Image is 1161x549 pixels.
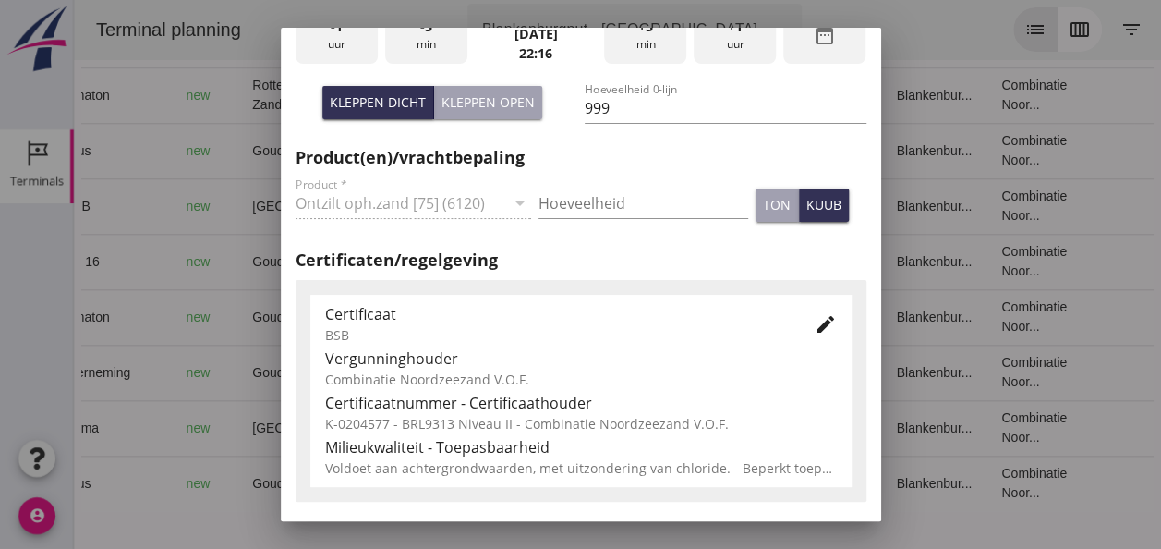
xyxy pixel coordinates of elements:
[178,308,333,327] div: Gouda
[585,93,866,123] input: Hoeveelheid 0-lijn
[320,421,333,434] i: directions_boat
[807,400,913,456] td: Blankenbur...
[178,252,333,272] div: Gouda
[913,289,1027,345] td: Combinatie Noor...
[574,289,668,345] td: Ontzilt oph.zan...
[385,6,467,64] div: min
[807,345,913,400] td: Blankenbur...
[913,178,1027,234] td: Combinatie Noor...
[320,89,333,102] i: directions_boat
[913,123,1027,178] td: Combinatie Noor...
[381,456,483,511] td: 999
[98,178,164,234] td: new
[381,234,483,289] td: 1298
[913,456,1027,511] td: Combinatie Noor...
[296,248,866,273] h2: Certificaten/regelgeving
[325,392,837,414] div: Certificaatnummer - Certificaathouder
[425,368,440,379] small: m3
[325,436,837,458] div: Milieukwaliteit - Toepasbaarheid
[325,458,837,478] div: Voldoet aan achtergrondwaarden, met uitzondering van chloride. - Beperkt toepasbaar tot zoute/bra...
[574,178,668,234] td: Filling sand
[668,234,808,289] td: 18
[320,200,333,213] i: directions_boat
[381,178,483,234] td: 541
[178,141,333,161] div: Gouda
[807,289,913,345] td: Blankenbur...
[763,195,791,214] div: ton
[325,325,785,345] div: BSB
[330,92,426,112] div: Kleppen dicht
[224,255,237,268] i: directions_boat
[799,189,849,222] button: kuub
[574,234,668,289] td: Ontzilt oph.zan...
[381,67,483,123] td: 994
[913,234,1027,289] td: Combinatie Noor...
[417,91,432,102] small: m3
[574,456,668,511] td: Ontzilt oph.zan...
[178,363,333,383] div: Gouda
[224,144,237,157] i: directions_boat
[224,366,237,379] i: directions_boat
[1046,18,1069,41] i: filter_list
[668,345,808,400] td: 18
[668,400,808,456] td: 18
[807,234,913,289] td: Blankenbur...
[668,123,808,178] td: 18
[695,18,717,41] i: arrow_drop_down
[98,123,164,178] td: new
[417,423,432,434] small: m3
[807,178,913,234] td: Blankenbur...
[296,6,378,64] div: uur
[322,86,434,119] button: Kleppen dicht
[668,67,808,123] td: 18
[425,257,440,268] small: m3
[807,123,913,178] td: Blankenbur...
[417,312,432,323] small: m3
[98,400,164,456] td: new
[325,348,837,370] div: Vergunninghouder
[694,6,776,64] div: uur
[913,345,1027,400] td: Combinatie Noor...
[807,67,913,123] td: Blankenbur...
[668,289,808,345] td: 18
[574,67,668,123] td: Filling sand
[417,201,432,213] small: m3
[98,67,164,123] td: new
[756,189,799,222] button: ton
[574,400,668,456] td: Filling sand
[668,456,808,511] td: 18
[806,195,841,214] div: kuub
[98,234,164,289] td: new
[417,146,432,157] small: m3
[178,197,333,216] div: [GEOGRAPHIC_DATA]
[381,400,483,456] td: 994
[441,92,535,112] div: Kleppen open
[7,17,182,43] div: Terminal planning
[325,370,837,389] div: Combinatie Noordzeezand V.O.F.
[574,345,668,400] td: Ontzilt oph.zan...
[913,67,1027,123] td: Combinatie Noor...
[995,18,1017,41] i: calendar_view_week
[814,24,836,46] i: date_range
[178,76,333,115] div: Rotterdam Zandoverslag
[417,479,432,490] small: m3
[325,303,785,325] div: Certificaat
[224,311,237,323] i: directions_boat
[325,414,837,433] div: K-0204577 - BRL9313 Niveau II - Combinatie Noordzeezand V.O.F.
[98,456,164,511] td: new
[434,86,542,119] button: Kleppen open
[574,123,668,178] td: Ontzilt oph.zan...
[807,456,913,511] td: Blankenbur...
[538,189,748,218] input: Hoeveelheid
[519,44,552,62] strong: 22:16
[381,289,483,345] td: 672
[950,18,973,41] i: list
[381,123,483,178] td: 999
[381,345,483,400] td: 1231
[514,25,557,43] strong: [DATE]
[98,345,164,400] td: new
[668,178,808,234] td: 18
[408,18,683,41] div: Blankenburgput - [GEOGRAPHIC_DATA]
[604,6,686,64] div: min
[296,145,866,170] h2: Product(en)/vrachtbepaling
